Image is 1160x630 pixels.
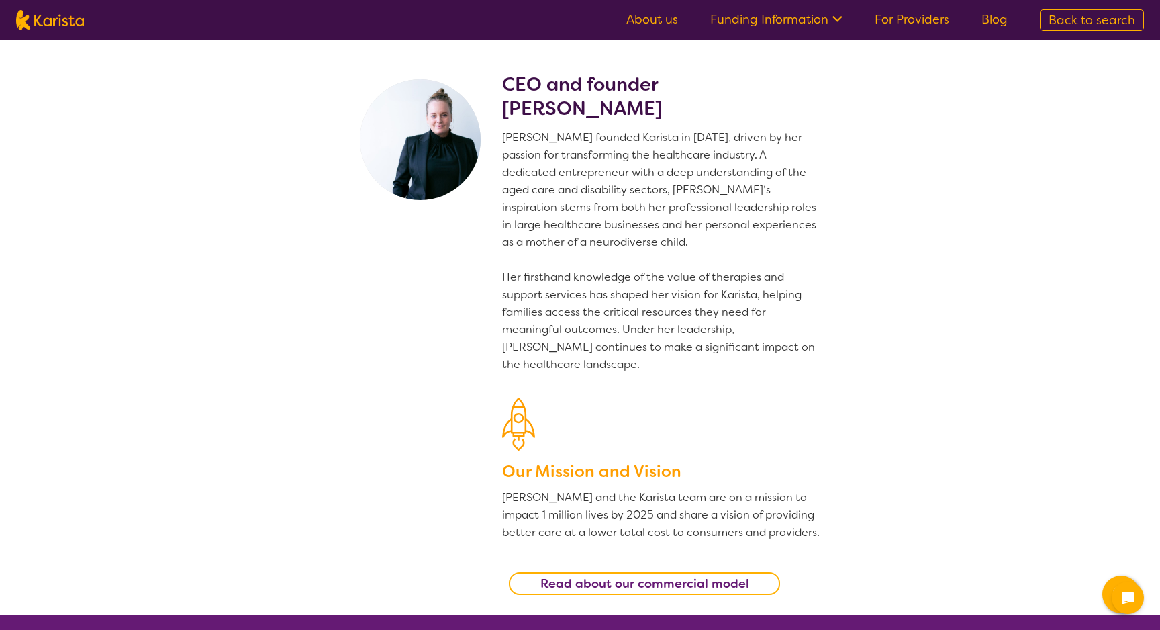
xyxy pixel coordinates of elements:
[1102,576,1140,613] button: Channel Menu
[540,576,749,592] b: Read about our commercial model
[502,398,535,451] img: Our Mission
[502,459,822,484] h3: Our Mission and Vision
[875,11,949,28] a: For Providers
[502,129,822,373] p: [PERSON_NAME] founded Karista in [DATE], driven by her passion for transforming the healthcare in...
[981,11,1008,28] a: Blog
[626,11,678,28] a: About us
[1049,12,1135,28] span: Back to search
[16,10,84,30] img: Karista logo
[502,73,822,121] h2: CEO and founder [PERSON_NAME]
[502,489,822,541] p: [PERSON_NAME] and the Karista team are on a mission to impact 1 million lives by 2025 and share a...
[710,11,842,28] a: Funding Information
[1040,9,1144,31] a: Back to search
